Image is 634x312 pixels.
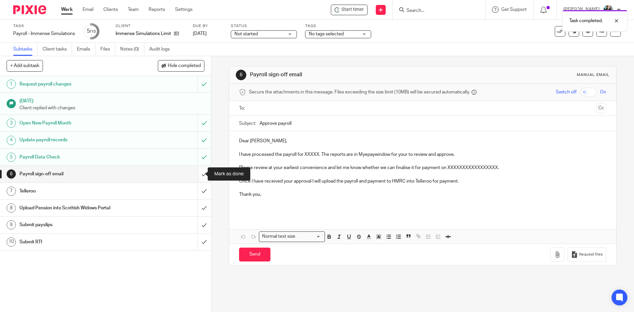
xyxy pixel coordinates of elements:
[7,119,16,128] div: 3
[7,153,16,162] div: 5
[19,237,134,247] h1: Submit RTI
[103,6,118,13] a: Clients
[61,6,73,13] a: Work
[7,220,16,229] div: 9
[7,60,43,71] button: + Add subtask
[19,169,134,179] h1: Payroll sign-off email
[7,136,16,145] div: 4
[193,31,207,36] span: [DATE]
[600,89,606,95] span: On
[577,72,610,78] div: Manual email
[239,191,606,198] p: Thank you,
[249,89,470,95] span: Secure the attachments in this message. Files exceeding the size limit (10MB) will be secured aut...
[19,152,134,162] h1: Payroll Data Check
[13,23,75,29] label: Task
[579,252,603,257] span: Request files
[158,60,204,71] button: Hide completed
[7,80,16,89] div: 1
[231,23,297,29] label: Status
[250,71,437,78] h1: Payroll sign-off email
[239,151,606,158] p: I have processed the payroll for XXXXX. The reports are in Myepaywindow for your to review and ap...
[120,43,144,56] a: Notes (0)
[19,79,134,89] h1: Request payroll changes
[128,6,139,13] a: Team
[234,32,258,36] span: Not started
[193,23,223,29] label: Due by
[90,30,96,33] small: /10
[261,233,297,240] span: Normal text size
[7,203,16,213] div: 8
[149,6,165,13] a: Reports
[19,203,134,213] h1: Upload Pension into Scottish Widows Portal
[569,17,603,24] p: Task completed.
[100,43,115,56] a: Files
[175,6,193,13] a: Settings
[297,233,321,240] input: Search for option
[239,105,246,112] label: To:
[259,231,325,242] div: Search for option
[13,30,75,37] div: Payroll - Immense Simulations
[7,187,16,196] div: 7
[116,30,171,37] p: Immense Simulations Limited
[309,32,344,36] span: No tags selected
[7,169,16,179] div: 6
[19,118,134,128] h1: Open New Payroll Month
[603,5,614,15] img: nicky-partington.jpg
[19,96,204,104] h1: [DATE]
[19,186,134,196] h1: Telleroo
[87,27,96,35] div: 5
[7,237,16,247] div: 10
[236,70,246,80] div: 6
[116,23,185,29] label: Client
[556,89,577,95] span: Switch off
[239,164,606,171] p: Please review at your earliest convenience and let me know whether we can finalise it for payment...
[43,43,72,56] a: Client tasks
[13,43,38,56] a: Subtasks
[568,247,606,262] button: Request files
[83,6,93,13] a: Email
[596,103,606,113] button: Cc
[19,105,204,111] p: Client replied with changes
[77,43,95,56] a: Emails
[239,248,270,262] input: Send
[19,135,134,145] h1: Update payroll records
[331,5,368,15] div: Immense Simulations Limited - Payroll - Immense Simulations
[19,220,134,230] h1: Submit payslips
[168,63,201,69] span: Hide completed
[239,138,606,144] p: Dear [PERSON_NAME],
[149,43,175,56] a: Audit logs
[13,5,46,14] img: Pixie
[239,120,256,127] label: Subject:
[305,23,371,29] label: Tags
[239,178,606,185] p: Once I have received your approval I will upload the payroll and payment to HMRC into Telleroo fo...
